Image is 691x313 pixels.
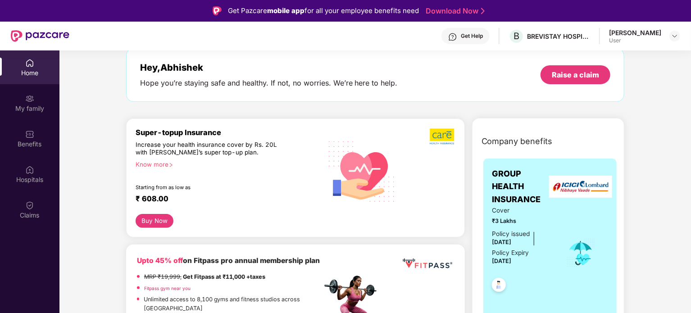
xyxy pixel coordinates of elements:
div: Policy Expiry [492,248,529,258]
img: fppp.png [401,255,454,272]
div: Know more [136,161,317,167]
img: svg+xml;base64,PHN2ZyBpZD0iSG9zcGl0YWxzIiB4bWxucz0iaHR0cDovL3d3dy53My5vcmcvMjAwMC9zdmciIHdpZHRoPS... [25,165,34,174]
div: Hope you’re staying safe and healthy. If not, no worries. We’re here to help. [140,78,398,88]
div: Get Pazcare for all your employee benefits need [228,5,419,16]
div: Policy issued [492,229,530,239]
img: svg+xml;base64,PHN2ZyBpZD0iQmVuZWZpdHMiIHhtbG5zPSJodHRwOi8vd3d3LnczLm9yZy8yMDAwL3N2ZyIgd2lkdGg9Ij... [25,130,34,139]
div: Get Help [461,32,483,40]
b: Upto 45% off [137,256,183,265]
img: Logo [213,6,222,15]
img: Stroke [481,6,485,16]
div: [PERSON_NAME] [609,28,661,37]
a: Fitpass gym near you [144,286,191,291]
p: Unlimited access to 8,100 gyms and fitness studios across [GEOGRAPHIC_DATA] [144,295,322,313]
a: Download Now [426,6,482,16]
del: MRP ₹19,999, [144,273,182,280]
img: insurerLogo [549,176,612,198]
span: [DATE] [492,258,512,264]
div: Increase your health insurance cover by Rs. 20L with [PERSON_NAME]’s super top-up plan. [136,141,283,157]
div: Hey, Abhishek [140,62,398,73]
div: Super-topup Insurance [136,128,322,137]
span: Company benefits [482,135,553,148]
div: BREVISTAY HOSPITALITY PRIVATE LIMITED [527,32,590,41]
img: svg+xml;base64,PHN2ZyBpZD0iRHJvcGRvd24tMzJ4MzIiIHhtbG5zPSJodHRwOi8vd3d3LnczLm9yZy8yMDAwL3N2ZyIgd2... [671,32,678,40]
span: B [514,31,519,41]
img: svg+xml;base64,PHN2ZyBpZD0iSGVscC0zMngzMiIgeG1sbnM9Imh0dHA6Ly93d3cudzMub3JnLzIwMDAvc3ZnIiB3aWR0aD... [448,32,457,41]
span: GROUP HEALTH INSURANCE [492,168,554,206]
img: svg+xml;base64,PHN2ZyBpZD0iSG9tZSIgeG1sbnM9Imh0dHA6Ly93d3cudzMub3JnLzIwMDAvc3ZnIiB3aWR0aD0iMjAiIG... [25,59,34,68]
span: ₹3 Lakhs [492,217,554,226]
div: Raise a claim [552,70,599,80]
strong: mobile app [267,6,305,15]
img: b5dec4f62d2307b9de63beb79f102df3.png [430,128,455,145]
img: New Pazcare Logo [11,30,69,42]
strong: Get Fitpass at ₹11,000 +taxes [183,273,265,280]
div: Starting from as low as [136,184,284,191]
img: icon [566,238,596,268]
span: Cover [492,206,554,215]
div: User [609,37,661,44]
img: svg+xml;base64,PHN2ZyB4bWxucz0iaHR0cDovL3d3dy53My5vcmcvMjAwMC9zdmciIHhtbG5zOnhsaW5rPSJodHRwOi8vd3... [322,130,402,212]
img: svg+xml;base64,PHN2ZyB3aWR0aD0iMjAiIGhlaWdodD0iMjAiIHZpZXdCb3g9IjAgMCAyMCAyMCIgZmlsbD0ibm9uZSIgeG... [25,94,34,103]
img: svg+xml;base64,PHN2ZyB4bWxucz0iaHR0cDovL3d3dy53My5vcmcvMjAwMC9zdmciIHdpZHRoPSI0OC45NDMiIGhlaWdodD... [488,275,510,297]
b: on Fitpass pro annual membership plan [137,256,320,265]
div: ₹ 608.00 [136,194,313,205]
span: [DATE] [492,239,512,245]
span: right [168,163,173,168]
img: svg+xml;base64,PHN2ZyBpZD0iQ2xhaW0iIHhtbG5zPSJodHRwOi8vd3d3LnczLm9yZy8yMDAwL3N2ZyIgd2lkdGg9IjIwIi... [25,201,34,210]
button: Buy Now [136,214,174,228]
